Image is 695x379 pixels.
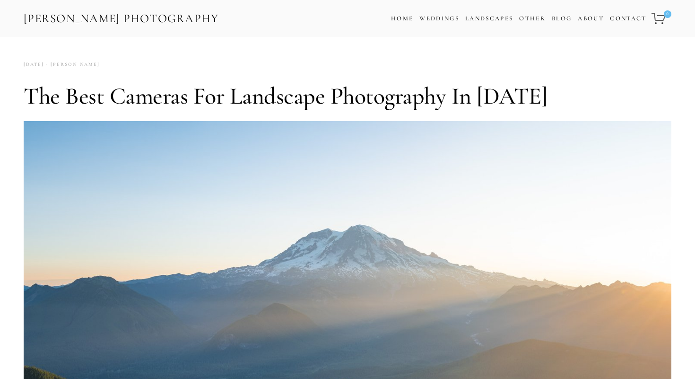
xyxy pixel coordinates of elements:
a: [PERSON_NAME] [44,58,100,71]
time: [DATE] [24,58,44,71]
a: [PERSON_NAME] Photography [23,8,220,29]
a: Weddings [419,15,459,22]
a: Other [519,15,546,22]
a: Blog [552,12,572,26]
a: About [578,12,604,26]
a: Landscapes [465,15,513,22]
a: 0 items in cart [650,7,672,30]
span: 0 [664,10,671,18]
a: Contact [610,12,646,26]
a: Home [391,12,413,26]
h1: The Best Cameras for Landscape Photography in [DATE] [24,82,671,110]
